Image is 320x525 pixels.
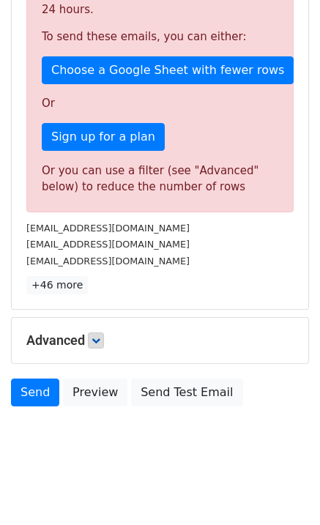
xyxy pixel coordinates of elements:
[42,56,294,84] a: Choose a Google Sheet with fewer rows
[42,123,165,151] a: Sign up for a plan
[26,276,88,294] a: +46 more
[26,239,190,250] small: [EMAIL_ADDRESS][DOMAIN_NAME]
[26,332,294,349] h5: Advanced
[42,29,278,45] p: To send these emails, you can either:
[26,223,190,234] small: [EMAIL_ADDRESS][DOMAIN_NAME]
[247,455,320,525] iframe: Chat Widget
[26,256,190,267] small: [EMAIL_ADDRESS][DOMAIN_NAME]
[131,379,242,406] a: Send Test Email
[11,379,59,406] a: Send
[42,163,278,196] div: Or you can use a filter (see "Advanced" below) to reduce the number of rows
[63,379,127,406] a: Preview
[42,96,278,111] p: Or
